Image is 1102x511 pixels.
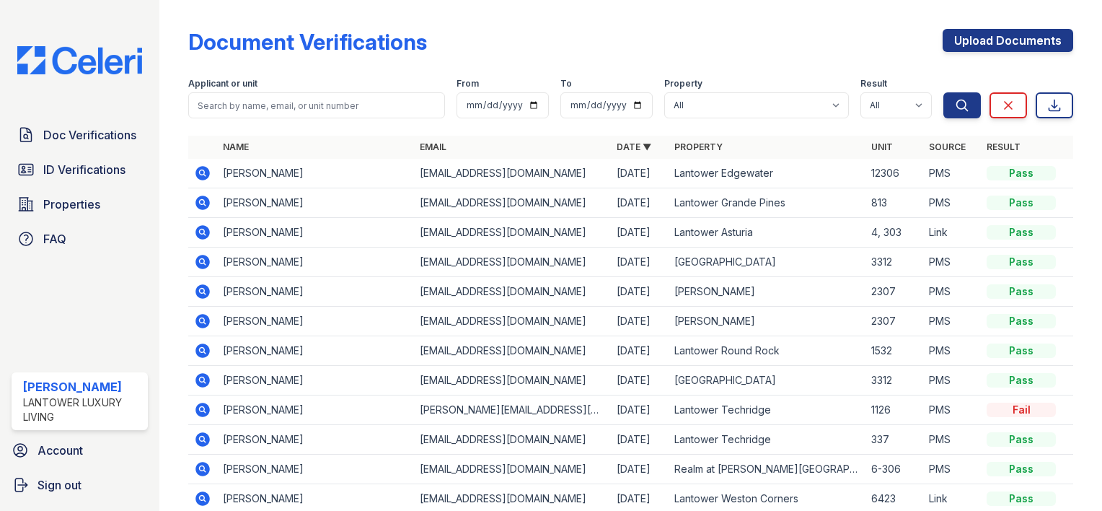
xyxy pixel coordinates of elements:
[414,455,611,484] td: [EMAIL_ADDRESS][DOMAIN_NAME]
[664,78,702,89] label: Property
[865,248,923,277] td: 3312
[23,396,142,424] div: Lantower Luxury Living
[611,188,669,218] td: [DATE]
[217,307,414,336] td: [PERSON_NAME]
[611,455,669,484] td: [DATE]
[414,366,611,396] td: [EMAIL_ADDRESS][DOMAIN_NAME]
[414,159,611,188] td: [EMAIL_ADDRESS][DOMAIN_NAME]
[611,159,669,188] td: [DATE]
[669,366,865,396] td: [GEOGRAPHIC_DATA]
[923,366,981,396] td: PMS
[669,248,865,277] td: [GEOGRAPHIC_DATA]
[6,471,154,499] a: Sign out
[923,336,981,366] td: PMS
[38,442,83,459] span: Account
[217,366,414,396] td: [PERSON_NAME]
[38,476,81,494] span: Sign out
[865,277,923,307] td: 2307
[871,141,893,152] a: Unit
[611,277,669,307] td: [DATE]
[43,126,136,144] span: Doc Verifications
[923,188,981,218] td: PMS
[923,455,981,484] td: PMS
[217,159,414,188] td: [PERSON_NAME]
[669,455,865,484] td: Realm at [PERSON_NAME][GEOGRAPHIC_DATA]
[560,78,572,89] label: To
[188,92,445,118] input: Search by name, email, or unit number
[669,307,865,336] td: [PERSON_NAME]
[611,336,669,366] td: [DATE]
[611,248,669,277] td: [DATE]
[23,378,142,396] div: [PERSON_NAME]
[987,255,1056,269] div: Pass
[860,78,887,89] label: Result
[414,396,611,425] td: [PERSON_NAME][EMAIL_ADDRESS][DOMAIN_NAME]
[669,159,865,188] td: Lantower Edgewater
[414,248,611,277] td: [EMAIL_ADDRESS][DOMAIN_NAME]
[217,248,414,277] td: [PERSON_NAME]
[414,277,611,307] td: [EMAIL_ADDRESS][DOMAIN_NAME]
[669,277,865,307] td: [PERSON_NAME]
[987,492,1056,506] div: Pass
[414,218,611,248] td: [EMAIL_ADDRESS][DOMAIN_NAME]
[457,78,479,89] label: From
[611,366,669,396] td: [DATE]
[865,425,923,455] td: 337
[929,141,966,152] a: Source
[923,248,981,277] td: PMS
[217,396,414,425] td: [PERSON_NAME]
[987,432,1056,447] div: Pass
[414,425,611,455] td: [EMAIL_ADDRESS][DOMAIN_NAME]
[943,29,1073,52] a: Upload Documents
[217,336,414,366] td: [PERSON_NAME]
[12,190,148,219] a: Properties
[43,196,100,213] span: Properties
[617,141,651,152] a: Date ▼
[987,166,1056,180] div: Pass
[865,455,923,484] td: 6-306
[217,425,414,455] td: [PERSON_NAME]
[414,336,611,366] td: [EMAIL_ADDRESS][DOMAIN_NAME]
[865,159,923,188] td: 12306
[611,307,669,336] td: [DATE]
[865,336,923,366] td: 1532
[923,396,981,425] td: PMS
[987,344,1056,358] div: Pass
[987,196,1056,210] div: Pass
[987,462,1056,476] div: Pass
[420,141,446,152] a: Email
[669,218,865,248] td: Lantower Asturia
[669,425,865,455] td: Lantower Techridge
[12,155,148,184] a: ID Verifications
[43,230,66,248] span: FAQ
[923,218,981,248] td: Link
[669,396,865,425] td: Lantower Techridge
[865,366,923,396] td: 3312
[987,284,1056,299] div: Pass
[987,314,1056,328] div: Pass
[987,373,1056,388] div: Pass
[923,277,981,307] td: PMS
[12,224,148,253] a: FAQ
[987,403,1056,417] div: Fail
[414,307,611,336] td: [EMAIL_ADDRESS][DOMAIN_NAME]
[6,436,154,465] a: Account
[674,141,723,152] a: Property
[611,218,669,248] td: [DATE]
[217,277,414,307] td: [PERSON_NAME]
[865,188,923,218] td: 813
[6,46,154,74] img: CE_Logo_Blue-a8612792a0a2168367f1c8372b55b34899dd931a85d93a1a3d3e32e68fde9ad4.png
[865,396,923,425] td: 1126
[188,29,427,55] div: Document Verifications
[923,425,981,455] td: PMS
[217,455,414,484] td: [PERSON_NAME]
[414,188,611,218] td: [EMAIL_ADDRESS][DOMAIN_NAME]
[923,159,981,188] td: PMS
[217,218,414,248] td: [PERSON_NAME]
[611,396,669,425] td: [DATE]
[12,121,148,149] a: Doc Verifications
[865,218,923,248] td: 4, 303
[223,141,249,152] a: Name
[865,307,923,336] td: 2307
